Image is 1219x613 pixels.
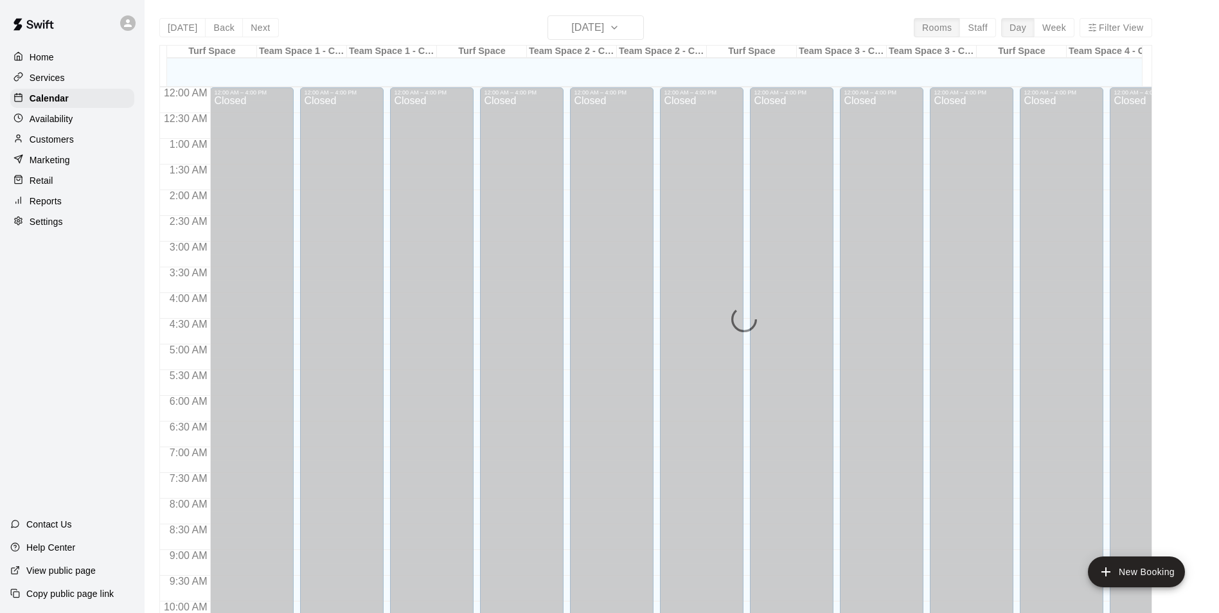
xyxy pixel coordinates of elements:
span: 5:00 AM [166,344,211,355]
div: 12:00 AM – 4:00 PM [1114,89,1189,96]
button: add [1088,556,1185,587]
div: Turf Space [437,46,527,58]
div: Turf Space [707,46,797,58]
a: Calendar [10,89,134,108]
div: 12:00 AM – 4:00 PM [754,89,830,96]
span: 6:30 AM [166,422,211,432]
p: Marketing [30,154,70,166]
div: 12:00 AM – 4:00 PM [664,89,740,96]
span: 2:30 AM [166,216,211,227]
div: 12:00 AM – 4:00 PM [214,89,290,96]
span: 8:00 AM [166,499,211,510]
a: Settings [10,212,134,231]
div: Turf Space [977,46,1067,58]
div: Turf Space [167,46,257,58]
span: 7:30 AM [166,473,211,484]
div: 12:00 AM – 4:00 PM [934,89,1010,96]
div: Team Space 4 - Cage 1 [1067,46,1157,58]
span: 6:00 AM [166,396,211,407]
div: 12:00 AM – 4:00 PM [844,89,920,96]
span: 9:30 AM [166,576,211,587]
div: Team Space 2 - Cage 2 [617,46,707,58]
span: 2:00 AM [166,190,211,201]
div: Team Space 1 - Cage 2 [347,46,437,58]
a: Retail [10,171,134,190]
p: View public page [26,564,96,577]
div: Team Space 2 - Cage 1 [527,46,617,58]
p: Settings [30,215,63,228]
p: Copy public page link [26,587,114,600]
span: 5:30 AM [166,370,211,381]
p: Reports [30,195,62,208]
p: Contact Us [26,518,72,531]
span: 10:00 AM [161,601,211,612]
p: Availability [30,112,73,125]
a: Customers [10,130,134,149]
p: Retail [30,174,53,187]
a: Home [10,48,134,67]
p: Services [30,71,65,84]
span: 12:30 AM [161,113,211,124]
span: 9:00 AM [166,550,211,561]
div: Team Space 3 - Cage 1 [797,46,887,58]
a: Reports [10,191,134,211]
span: 1:30 AM [166,164,211,175]
div: Team Space 1 - Cage 1 [257,46,347,58]
span: 3:00 AM [166,242,211,253]
p: Customers [30,133,74,146]
div: 12:00 AM – 4:00 PM [1024,89,1099,96]
div: 12:00 AM – 4:00 PM [394,89,470,96]
p: Home [30,51,54,64]
span: 8:30 AM [166,524,211,535]
span: 4:30 AM [166,319,211,330]
a: Availability [10,109,134,129]
div: Team Space 3 - Cage 2 [887,46,977,58]
a: Marketing [10,150,134,170]
p: Help Center [26,541,75,554]
span: 1:00 AM [166,139,211,150]
div: 12:00 AM – 4:00 PM [574,89,650,96]
a: Services [10,68,134,87]
span: 4:00 AM [166,293,211,304]
span: 7:00 AM [166,447,211,458]
p: Calendar [30,92,69,105]
span: 3:30 AM [166,267,211,278]
span: 12:00 AM [161,87,211,98]
div: 12:00 AM – 4:00 PM [484,89,560,96]
div: 12:00 AM – 4:00 PM [304,89,380,96]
